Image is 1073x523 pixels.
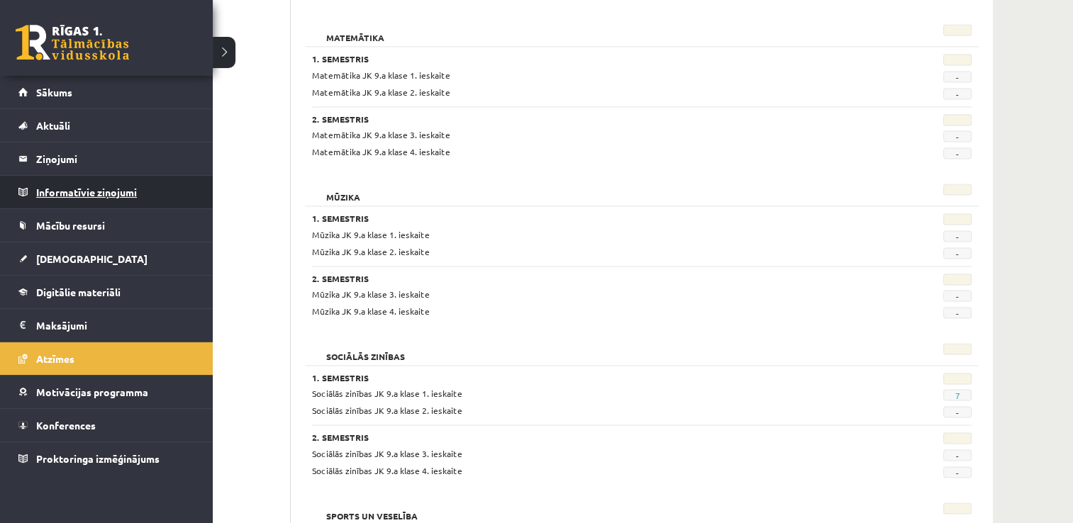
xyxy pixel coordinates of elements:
[943,290,972,301] span: -
[18,342,195,375] a: Atzīmes
[312,24,399,38] h2: Matemātika
[312,343,419,357] h2: Sociālās zinības
[943,147,972,159] span: -
[36,309,195,342] legend: Maksājumi
[312,129,450,140] span: Matemātika JK 9.a klase 3. ieskaite
[36,86,72,99] span: Sākums
[312,288,430,300] span: Mūzika JK 9.a klase 3. ieskaite
[36,219,105,232] span: Mācību resursi
[312,448,462,459] span: Sociālās zinības JK 9.a klase 3. ieskaite
[36,352,74,365] span: Atzīmes
[943,88,972,99] span: -
[18,109,195,142] a: Aktuāli
[36,176,195,208] legend: Informatīvie ziņojumi
[18,409,195,442] a: Konferences
[943,449,972,461] span: -
[18,176,195,208] a: Informatīvie ziņojumi
[18,76,195,108] a: Sākums
[312,146,450,157] span: Matemātika JK 9.a klase 4. ieskaite
[943,130,972,142] span: -
[943,466,972,478] span: -
[955,390,960,401] a: 7
[16,25,129,60] a: Rīgas 1. Tālmācības vidusskola
[36,142,195,175] legend: Ziņojumi
[312,54,858,64] h3: 1. Semestris
[943,307,972,318] span: -
[312,246,430,257] span: Mūzika JK 9.a klase 2. ieskaite
[312,213,858,223] h3: 1. Semestris
[36,252,148,265] span: [DEMOGRAPHIC_DATA]
[943,230,972,242] span: -
[312,305,430,317] span: Mūzika JK 9.a klase 4. ieskaite
[18,309,195,342] a: Maksājumi
[312,184,374,198] h2: Mūzika
[312,388,462,399] span: Sociālās zinības JK 9.a klase 1. ieskaite
[36,119,70,132] span: Aktuāli
[943,71,972,82] span: -
[943,406,972,417] span: -
[18,242,195,275] a: [DEMOGRAPHIC_DATA]
[943,247,972,259] span: -
[312,274,858,283] h3: 2. Semestris
[312,405,462,416] span: Sociālās zinības JK 9.a klase 2. ieskaite
[312,502,432,517] h2: Sports un veselība
[18,276,195,308] a: Digitālie materiāli
[18,376,195,408] a: Motivācijas programma
[36,386,148,398] span: Motivācijas programma
[312,432,858,442] h3: 2. Semestris
[36,419,96,432] span: Konferences
[312,69,450,81] span: Matemātika JK 9.a klase 1. ieskaite
[18,442,195,475] a: Proktoringa izmēģinājums
[312,465,462,476] span: Sociālās zinības JK 9.a klase 4. ieskaite
[18,209,195,242] a: Mācību resursi
[312,86,450,98] span: Matemātika JK 9.a klase 2. ieskaite
[312,114,858,124] h3: 2. Semestris
[36,452,160,465] span: Proktoringa izmēģinājums
[312,373,858,383] h3: 1. Semestris
[36,286,121,298] span: Digitālie materiāli
[312,229,430,240] span: Mūzika JK 9.a klase 1. ieskaite
[18,142,195,175] a: Ziņojumi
